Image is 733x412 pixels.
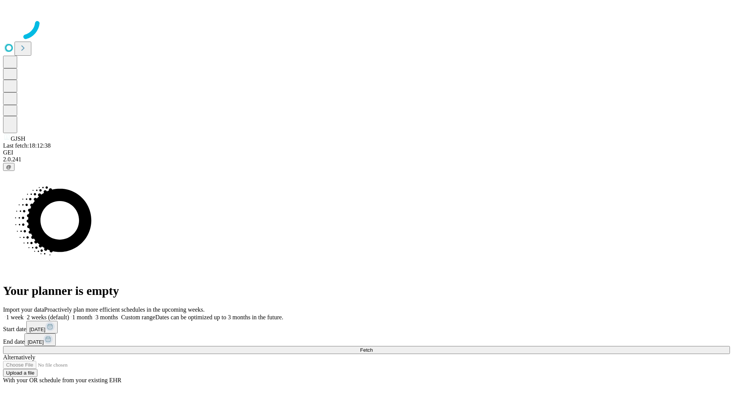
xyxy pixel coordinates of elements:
[3,306,44,313] span: Import your data
[3,377,121,383] span: With your OR schedule from your existing EHR
[3,369,37,377] button: Upload a file
[95,314,118,320] span: 3 months
[27,339,44,345] span: [DATE]
[3,354,35,360] span: Alternatively
[3,321,730,333] div: Start date
[3,149,730,156] div: GEI
[3,333,730,346] div: End date
[11,135,25,142] span: GJSH
[24,333,56,346] button: [DATE]
[3,163,15,171] button: @
[6,314,24,320] span: 1 week
[155,314,283,320] span: Dates can be optimized up to 3 months in the future.
[29,327,45,332] span: [DATE]
[72,314,92,320] span: 1 month
[3,142,51,149] span: Last fetch: 18:12:38
[6,164,11,170] span: @
[3,156,730,163] div: 2.0.241
[26,321,58,333] button: [DATE]
[27,314,69,320] span: 2 weeks (default)
[44,306,205,313] span: Proactively plan more efficient schedules in the upcoming weeks.
[3,284,730,298] h1: Your planner is empty
[121,314,155,320] span: Custom range
[3,346,730,354] button: Fetch
[360,347,373,353] span: Fetch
